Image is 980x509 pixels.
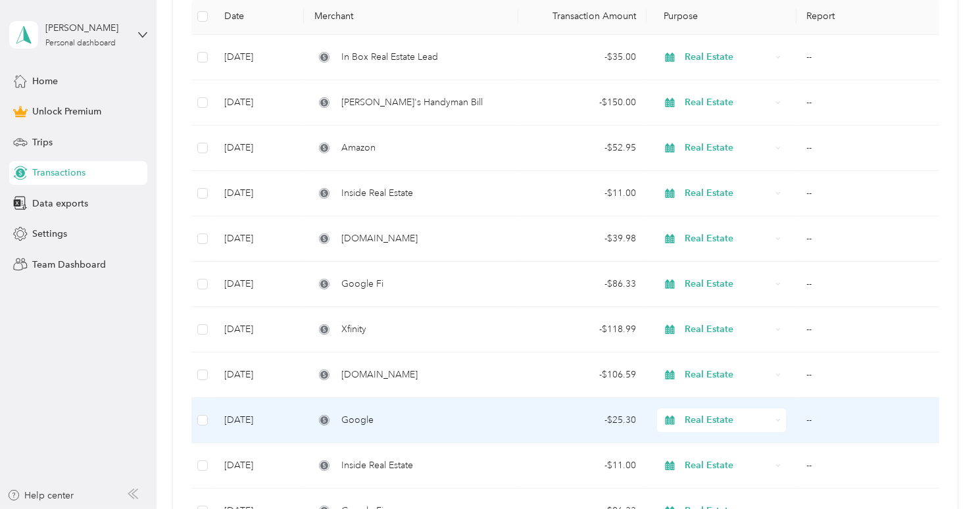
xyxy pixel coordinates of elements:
[796,262,939,307] td: --
[214,126,305,171] td: [DATE]
[32,74,58,88] span: Home
[341,95,483,110] span: [PERSON_NAME]'s Handyman Bill
[341,186,413,201] span: Inside Real Estate
[685,231,771,246] span: Real Estate
[685,368,771,382] span: Real Estate
[341,368,418,382] span: [DOMAIN_NAME]
[685,186,771,201] span: Real Estate
[529,322,636,337] div: - $118.99
[796,443,939,489] td: --
[341,458,413,473] span: Inside Real Estate
[214,352,305,398] td: [DATE]
[529,231,636,246] div: - $39.98
[796,307,939,352] td: --
[341,141,376,155] span: Amazon
[529,50,636,64] div: - $35.00
[657,11,698,22] span: Purpose
[214,398,305,443] td: [DATE]
[685,141,771,155] span: Real Estate
[796,171,939,216] td: --
[529,95,636,110] div: - $150.00
[341,413,374,427] span: Google
[45,21,128,35] div: [PERSON_NAME]
[529,458,636,473] div: - $11.00
[32,197,88,210] span: Data exports
[796,216,939,262] td: --
[214,307,305,352] td: [DATE]
[685,322,771,337] span: Real Estate
[529,413,636,427] div: - $25.30
[685,413,771,427] span: Real Estate
[341,322,366,337] span: Xfinity
[7,489,74,502] button: Help center
[214,35,305,80] td: [DATE]
[796,80,939,126] td: --
[796,35,939,80] td: --
[32,135,53,149] span: Trips
[32,258,106,272] span: Team Dashboard
[529,186,636,201] div: - $11.00
[32,166,86,180] span: Transactions
[32,227,67,241] span: Settings
[529,368,636,382] div: - $106.59
[685,50,771,64] span: Real Estate
[214,171,305,216] td: [DATE]
[685,277,771,291] span: Real Estate
[685,95,771,110] span: Real Estate
[685,458,771,473] span: Real Estate
[341,277,383,291] span: Google Fi
[214,216,305,262] td: [DATE]
[796,352,939,398] td: --
[214,262,305,307] td: [DATE]
[529,141,636,155] div: - $52.95
[796,398,939,443] td: --
[341,50,438,64] span: In Box Real Estate Lead
[341,231,418,246] span: [DOMAIN_NAME]
[529,277,636,291] div: - $86.33
[796,126,939,171] td: --
[45,39,116,47] div: Personal dashboard
[214,443,305,489] td: [DATE]
[214,80,305,126] td: [DATE]
[32,105,101,118] span: Unlock Premium
[906,435,980,509] iframe: Everlance-gr Chat Button Frame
